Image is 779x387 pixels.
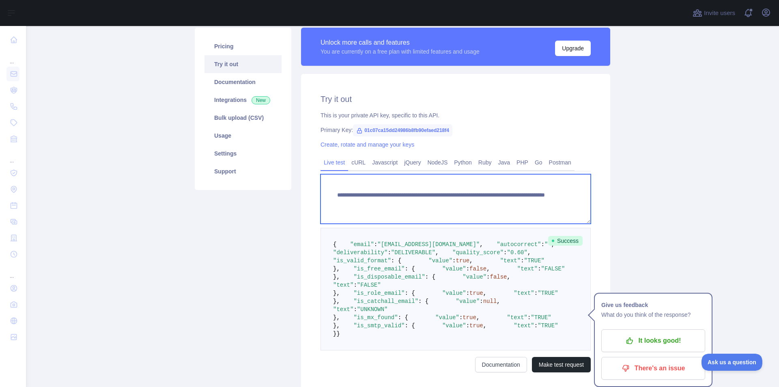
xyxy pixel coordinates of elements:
span: 01c07ca15dd24986b8fb90efaed218f4 [353,124,452,136]
span: , [476,314,480,321]
span: : [504,249,507,256]
span: "is_valid_format" [333,257,391,264]
div: Primary Key: [321,126,591,134]
div: Unlock more calls and features [321,38,480,48]
span: "value" [428,257,452,264]
span: : [353,282,357,288]
span: "value" [442,266,466,272]
span: "" [544,241,551,248]
span: "TRUE" [524,257,544,264]
span: : { [418,298,428,305]
span: , [469,257,473,264]
span: }, [333,314,340,321]
div: This is your private API key, specific to this API. [321,111,591,119]
a: Documentation [475,357,527,372]
span: : [459,314,463,321]
span: Success [548,236,583,246]
div: ... [6,49,19,65]
a: Postman [546,156,575,169]
a: Support [204,162,282,180]
span: "TRUE" [538,322,558,329]
span: "TRUE" [531,314,551,321]
span: }, [333,298,340,305]
iframe: Toggle Customer Support [702,354,763,371]
span: false [490,274,507,280]
span: : [466,290,469,296]
span: , [507,274,510,280]
span: true [469,290,483,296]
span: : { [405,266,415,272]
span: true [469,322,483,329]
span: { [333,241,336,248]
a: NodeJS [424,156,451,169]
span: : [534,290,538,296]
span: "is_disposable_email" [353,274,425,280]
span: : [521,257,524,264]
a: Python [451,156,475,169]
span: }, [333,290,340,296]
a: Bulk upload (CSV) [204,109,282,127]
span: } [336,331,340,337]
span: "email" [350,241,374,248]
h1: Give us feedback [601,300,705,310]
a: Documentation [204,73,282,91]
span: : { [425,274,435,280]
span: "FALSE" [541,266,565,272]
span: }, [333,322,340,329]
span: }, [333,266,340,272]
span: Invite users [704,9,735,18]
span: null [483,298,497,305]
span: true [456,257,469,264]
span: "0.60" [507,249,527,256]
span: : [452,257,456,264]
div: ... [6,148,19,164]
a: jQuery [401,156,424,169]
span: : [527,314,531,321]
span: , [527,249,531,256]
span: : [466,266,469,272]
button: Upgrade [555,41,591,56]
a: PHP [513,156,532,169]
p: It looks good! [607,334,699,348]
span: "value" [442,322,466,329]
span: "deliverability" [333,249,387,256]
span: "text" [333,306,353,313]
span: , [486,266,490,272]
span: "text" [333,282,353,288]
span: New [252,96,270,104]
a: Javascript [369,156,401,169]
button: Invite users [691,6,737,19]
span: : { [398,314,408,321]
span: "quality_score" [452,249,504,256]
span: "UNKNOWN" [357,306,388,313]
span: "is_free_email" [353,266,405,272]
span: "text" [500,257,521,264]
span: }, [333,274,340,280]
p: There's an issue [607,361,699,375]
button: There's an issue [601,357,705,380]
span: "is_role_email" [353,290,405,296]
span: "value" [456,298,480,305]
span: : [466,322,469,329]
span: : [480,298,483,305]
a: Live test [321,156,348,169]
span: "[EMAIL_ADDRESS][DOMAIN_NAME]" [377,241,480,248]
span: , [480,241,483,248]
span: : { [391,257,401,264]
a: Integrations New [204,91,282,109]
a: Try it out [204,55,282,73]
a: Settings [204,145,282,162]
span: : { [405,322,415,329]
span: "text" [514,322,534,329]
span: "value" [435,314,459,321]
span: , [483,322,486,329]
span: "is_catchall_email" [353,298,418,305]
span: "autocorrect" [497,241,541,248]
span: } [333,331,336,337]
p: What do you think of the response? [601,310,705,320]
span: , [483,290,486,296]
span: : [374,241,377,248]
span: "is_smtp_valid" [353,322,405,329]
span: "TRUE" [538,290,558,296]
a: Create, rotate and manage your keys [321,141,414,148]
